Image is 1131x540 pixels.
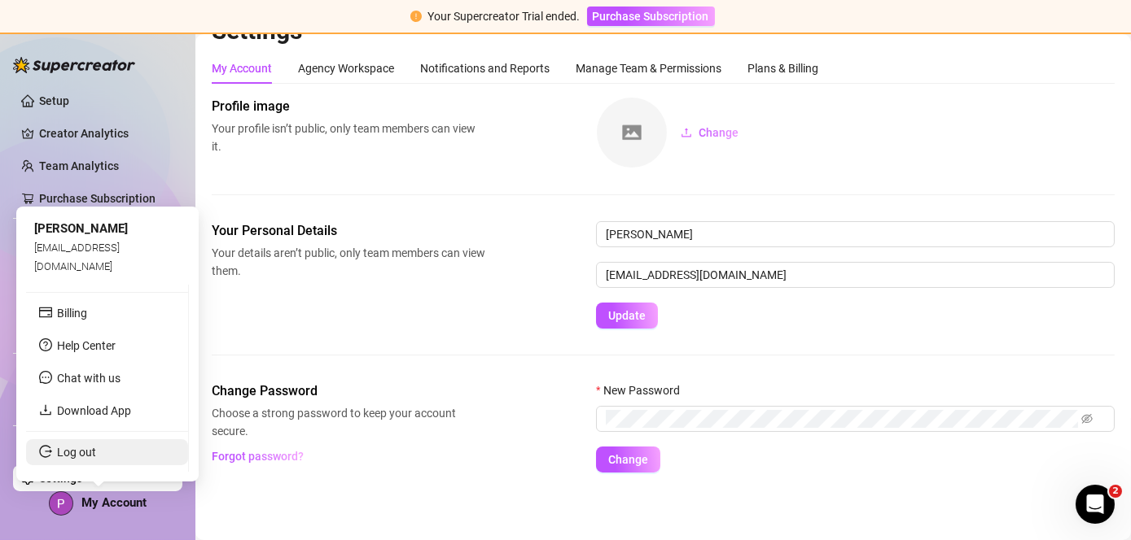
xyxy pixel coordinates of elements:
[1076,485,1115,524] iframe: Intercom live chat
[34,242,120,272] span: [EMAIL_ADDRESS][DOMAIN_NAME]
[39,192,156,205] a: Purchase Subscription
[681,127,692,138] span: upload
[587,10,715,23] a: Purchase Subscription
[428,10,581,23] span: Your Supercreator Trial ended.
[1109,485,1122,498] span: 2
[57,339,116,352] a: Help Center
[668,120,752,146] button: Change
[608,453,648,466] span: Change
[57,404,131,417] a: Download App
[747,59,818,77] div: Plans & Billing
[608,309,646,322] span: Update
[596,446,660,472] button: Change
[420,59,550,77] div: Notifications and Reports
[587,7,715,26] button: Purchase Subscription
[26,300,188,326] li: Billing
[39,472,82,485] a: Settings
[57,372,121,385] span: Chat with us
[34,221,128,236] span: [PERSON_NAME]
[597,98,667,168] img: square-placeholder.png
[298,59,394,77] div: Agency Workspace
[212,97,485,116] span: Profile image
[13,57,135,73] img: logo-BBDzfeDw.svg
[212,381,485,401] span: Change Password
[39,120,169,146] a: Creator Analytics
[39,94,69,107] a: Setup
[57,307,87,320] a: Billing
[593,10,709,23] span: Purchase Subscription
[39,159,119,172] a: Team Analytics
[699,126,739,139] span: Change
[410,11,422,22] span: exclamation-circle
[212,404,485,440] span: Choose a strong password to keep your account secure.
[606,410,1078,428] input: New Password
[596,262,1115,288] input: Enter new email
[50,492,72,515] img: ACg8ocLAMTRKoFfcOkPUQ-Dpd1NWzipesnG276lLXGHLi5SPXcCVlQ=s96-c
[212,221,485,241] span: Your Personal Details
[57,446,96,459] a: Log out
[212,443,305,469] button: Forgot password?
[81,495,147,510] span: My Account
[212,244,485,280] span: Your details aren’t public, only team members can view them.
[596,221,1115,247] input: Enter name
[212,120,485,155] span: Your profile isn’t public, only team members can view it.
[1081,413,1093,425] span: eye-invisible
[26,439,188,465] li: Log out
[39,371,52,384] span: message
[212,59,272,77] div: My Account
[213,450,305,463] span: Forgot password?
[596,303,658,329] button: Update
[596,381,690,399] label: New Password
[576,59,721,77] div: Manage Team & Permissions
